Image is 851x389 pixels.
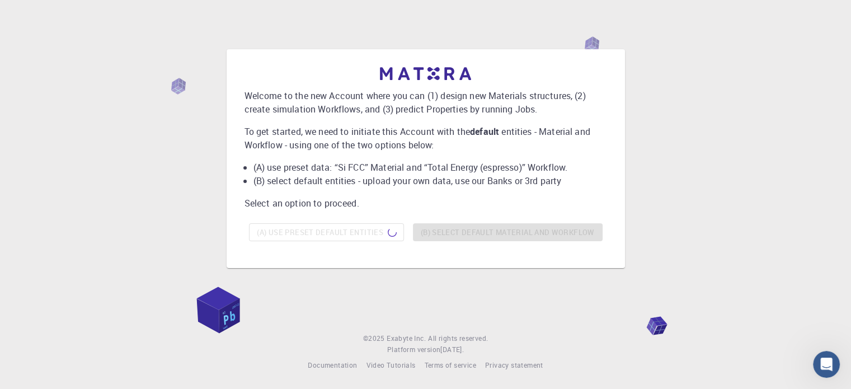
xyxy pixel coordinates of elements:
[245,196,607,210] p: Select an option to proceed.
[245,125,607,152] p: To get started, we need to initiate this Account with the entities - Material and Workflow - usin...
[440,344,464,355] a: [DATE].
[470,125,499,138] b: default
[363,333,387,344] span: © 2025
[245,89,607,116] p: Welcome to the new Account where you can (1) design new Materials structures, (2) create simulati...
[440,345,464,354] span: [DATE] .
[253,161,607,174] li: (A) use preset data: “Si FCC” Material and “Total Energy (espresso)” Workflow.
[424,360,476,369] span: Terms of service
[485,360,543,369] span: Privacy statement
[366,360,415,371] a: Video Tutorials
[428,333,488,344] span: All rights reserved.
[22,8,63,18] span: Support
[485,360,543,371] a: Privacy statement
[387,333,426,344] a: Exabyte Inc.
[813,351,840,378] iframe: Intercom live chat
[308,360,357,371] a: Documentation
[253,174,607,188] li: (B) select default entities - upload your own data, use our Banks or 3rd party
[387,334,426,343] span: Exabyte Inc.
[380,67,472,80] img: logo
[308,360,357,369] span: Documentation
[424,360,476,371] a: Terms of service
[366,360,415,369] span: Video Tutorials
[387,344,440,355] span: Platform version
